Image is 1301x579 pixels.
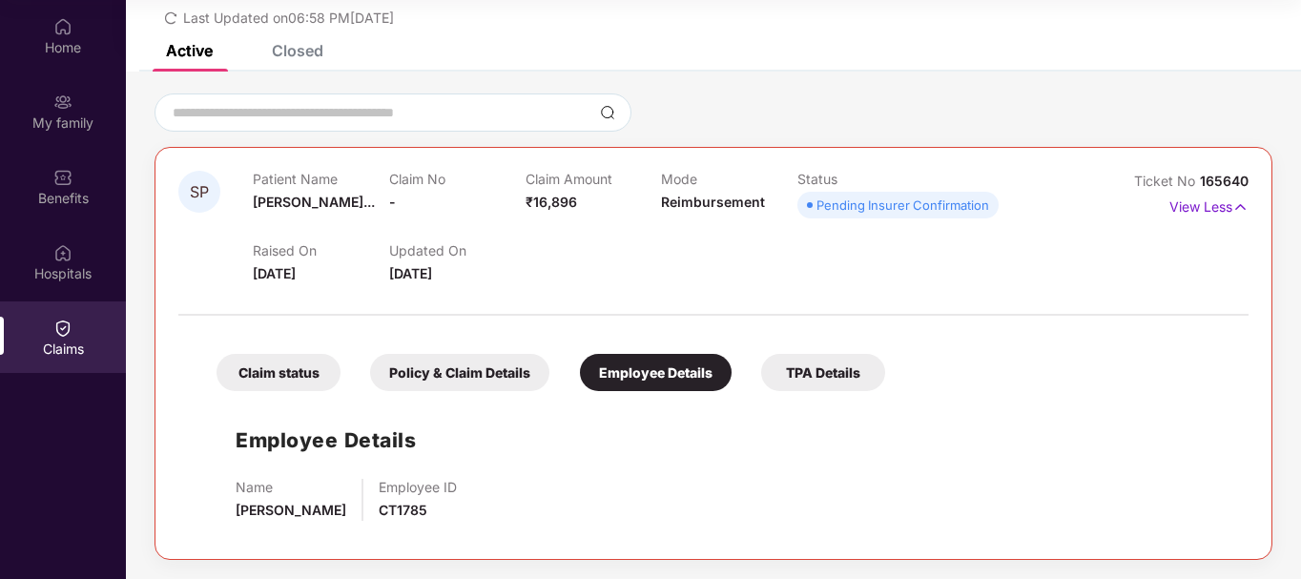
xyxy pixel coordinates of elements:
[53,93,72,112] img: svg+xml;base64,PHN2ZyB3aWR0aD0iMjAiIGhlaWdodD0iMjAiIHZpZXdCb3g9IjAgMCAyMCAyMCIgZmlsbD0ibm9uZSIgeG...
[661,171,797,187] p: Mode
[379,502,427,518] span: CT1785
[1232,196,1249,217] img: svg+xml;base64,PHN2ZyB4bWxucz0iaHR0cDovL3d3dy53My5vcmcvMjAwMC9zdmciIHdpZHRoPSIxNyIgaGVpZ2h0PSIxNy...
[526,171,662,187] p: Claim Amount
[661,194,765,210] span: Reimbursement
[236,424,416,456] h1: Employee Details
[253,265,296,281] span: [DATE]
[183,10,394,26] span: Last Updated on 06:58 PM[DATE]
[816,196,989,215] div: Pending Insurer Confirmation
[53,319,72,338] img: svg+xml;base64,PHN2ZyBpZD0iQ2xhaW0iIHhtbG5zPSJodHRwOi8vd3d3LnczLm9yZy8yMDAwL3N2ZyIgd2lkdGg9IjIwIi...
[164,10,177,26] span: redo
[190,184,209,200] span: SP
[53,243,72,262] img: svg+xml;base64,PHN2ZyBpZD0iSG9zcGl0YWxzIiB4bWxucz0iaHR0cDovL3d3dy53My5vcmcvMjAwMC9zdmciIHdpZHRoPS...
[272,41,323,60] div: Closed
[389,265,432,281] span: [DATE]
[389,194,396,210] span: -
[166,41,213,60] div: Active
[236,502,346,518] span: [PERSON_NAME]
[1134,173,1200,189] span: Ticket No
[389,242,526,258] p: Updated On
[389,171,526,187] p: Claim No
[761,354,885,391] div: TPA Details
[1200,173,1249,189] span: 165640
[53,17,72,36] img: svg+xml;base64,PHN2ZyBpZD0iSG9tZSIgeG1sbnM9Imh0dHA6Ly93d3cudzMub3JnLzIwMDAvc3ZnIiB3aWR0aD0iMjAiIG...
[797,171,934,187] p: Status
[253,242,389,258] p: Raised On
[217,354,341,391] div: Claim status
[236,479,346,495] p: Name
[253,171,389,187] p: Patient Name
[379,479,457,495] p: Employee ID
[370,354,549,391] div: Policy & Claim Details
[600,105,615,120] img: svg+xml;base64,PHN2ZyBpZD0iU2VhcmNoLTMyeDMyIiB4bWxucz0iaHR0cDovL3d3dy53My5vcmcvMjAwMC9zdmciIHdpZH...
[580,354,732,391] div: Employee Details
[53,168,72,187] img: svg+xml;base64,PHN2ZyBpZD0iQmVuZWZpdHMiIHhtbG5zPSJodHRwOi8vd3d3LnczLm9yZy8yMDAwL3N2ZyIgd2lkdGg9Ij...
[526,194,577,210] span: ₹16,896
[1169,192,1249,217] p: View Less
[253,194,375,210] span: [PERSON_NAME]...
